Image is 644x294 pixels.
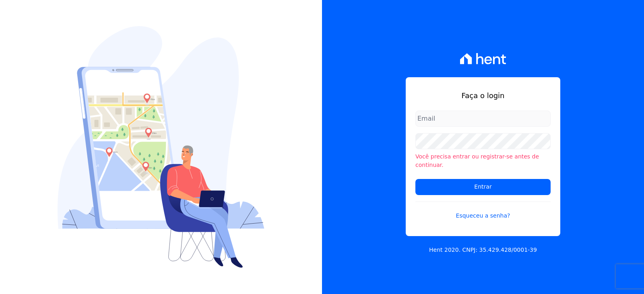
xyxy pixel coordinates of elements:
[415,201,551,220] a: Esqueceu a senha?
[415,179,551,195] input: Entrar
[429,246,537,254] p: Hent 2020. CNPJ: 35.429.428/0001-39
[415,90,551,101] h1: Faça o login
[415,111,551,127] input: Email
[415,152,551,169] li: Você precisa entrar ou registrar-se antes de continuar.
[58,26,264,268] img: Login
